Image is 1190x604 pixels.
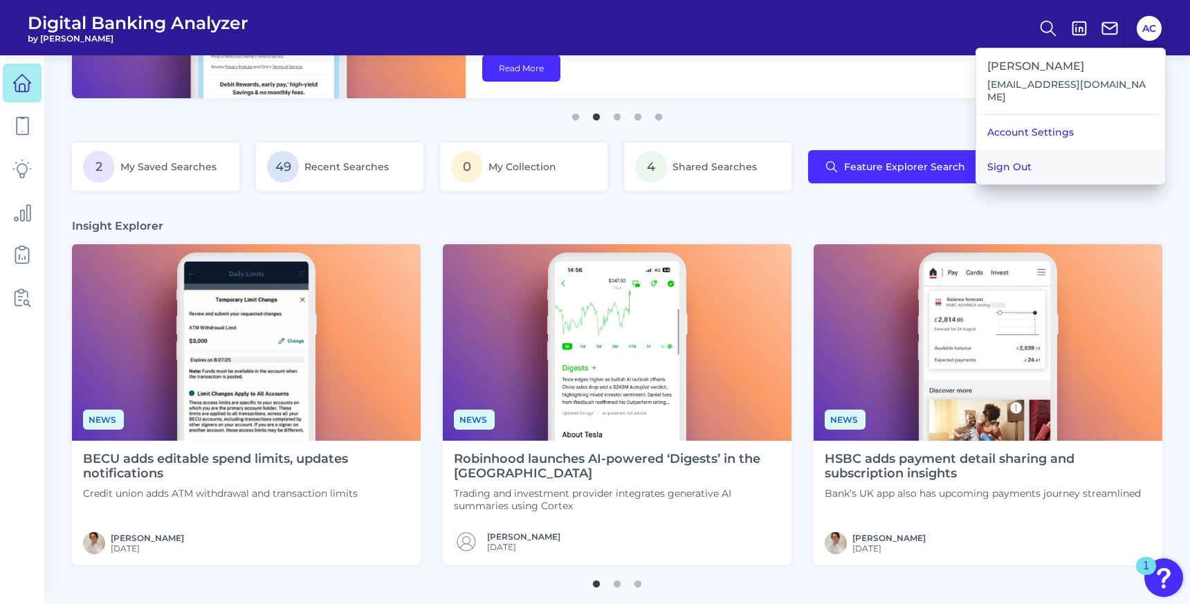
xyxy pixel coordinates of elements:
span: My Collection [488,161,556,173]
span: News [825,410,866,430]
h3: [PERSON_NAME] [987,60,1154,73]
a: 49Recent Searches [256,143,423,191]
img: News - Phone.png [814,244,1162,441]
button: 1 [589,574,603,587]
button: 2 [589,107,603,120]
button: Feature Explorer Search [808,150,982,183]
button: Sign Out [976,149,1165,184]
span: 0 [451,151,483,183]
p: Credit union adds ATM withdrawal and transaction limits [83,487,410,500]
button: 2 [610,574,624,587]
img: MIchael McCaw [83,532,105,554]
span: My Saved Searches [120,161,217,173]
a: [PERSON_NAME] [487,531,560,542]
a: Account Settings [976,115,1165,149]
a: [PERSON_NAME] [852,533,926,543]
img: MIchael McCaw [825,532,847,554]
span: News [83,410,124,430]
h4: HSBC adds payment detail sharing and subscription insights [825,452,1151,482]
a: News [83,412,124,425]
span: Recent Searches [304,161,389,173]
p: Bank’s UK app also has upcoming payments journey streamlined [825,487,1151,500]
button: 3 [631,574,645,587]
span: Feature Explorer Search [844,161,965,172]
p: [EMAIL_ADDRESS][DOMAIN_NAME] [987,78,1154,103]
button: 5 [652,107,666,120]
div: 1 [1143,566,1149,584]
span: News [454,410,495,430]
button: 3 [610,107,624,120]
h4: Robinhood launches AI-powered ‘Digests’ in the [GEOGRAPHIC_DATA] [454,452,780,482]
span: 4 [635,151,667,183]
h4: BECU adds editable spend limits, updates notifications [83,452,410,482]
a: 4Shared Searches [624,143,791,191]
span: [DATE] [852,543,926,553]
span: 2 [83,151,115,183]
span: Shared Searches [672,161,757,173]
img: News - Phone (2).png [72,244,421,441]
span: 49 [267,151,299,183]
span: [DATE] [487,542,560,552]
span: [DATE] [111,543,184,553]
a: Read More [482,55,560,82]
a: [PERSON_NAME] [111,533,184,543]
a: News [825,412,866,425]
img: News - Phone (1).png [443,244,791,441]
a: News [454,412,495,425]
button: AC [1137,16,1162,41]
span: by [PERSON_NAME] [28,33,248,44]
h3: Insight Explorer [72,219,163,233]
button: 1 [569,107,583,120]
a: 0My Collection [440,143,607,191]
a: 2My Saved Searches [72,143,239,191]
span: Digital Banking Analyzer [28,12,248,33]
button: Open Resource Center, 1 new notification [1144,558,1183,597]
p: Trading and investment provider integrates generative AI summaries using Cortex [454,487,780,512]
button: 4 [631,107,645,120]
